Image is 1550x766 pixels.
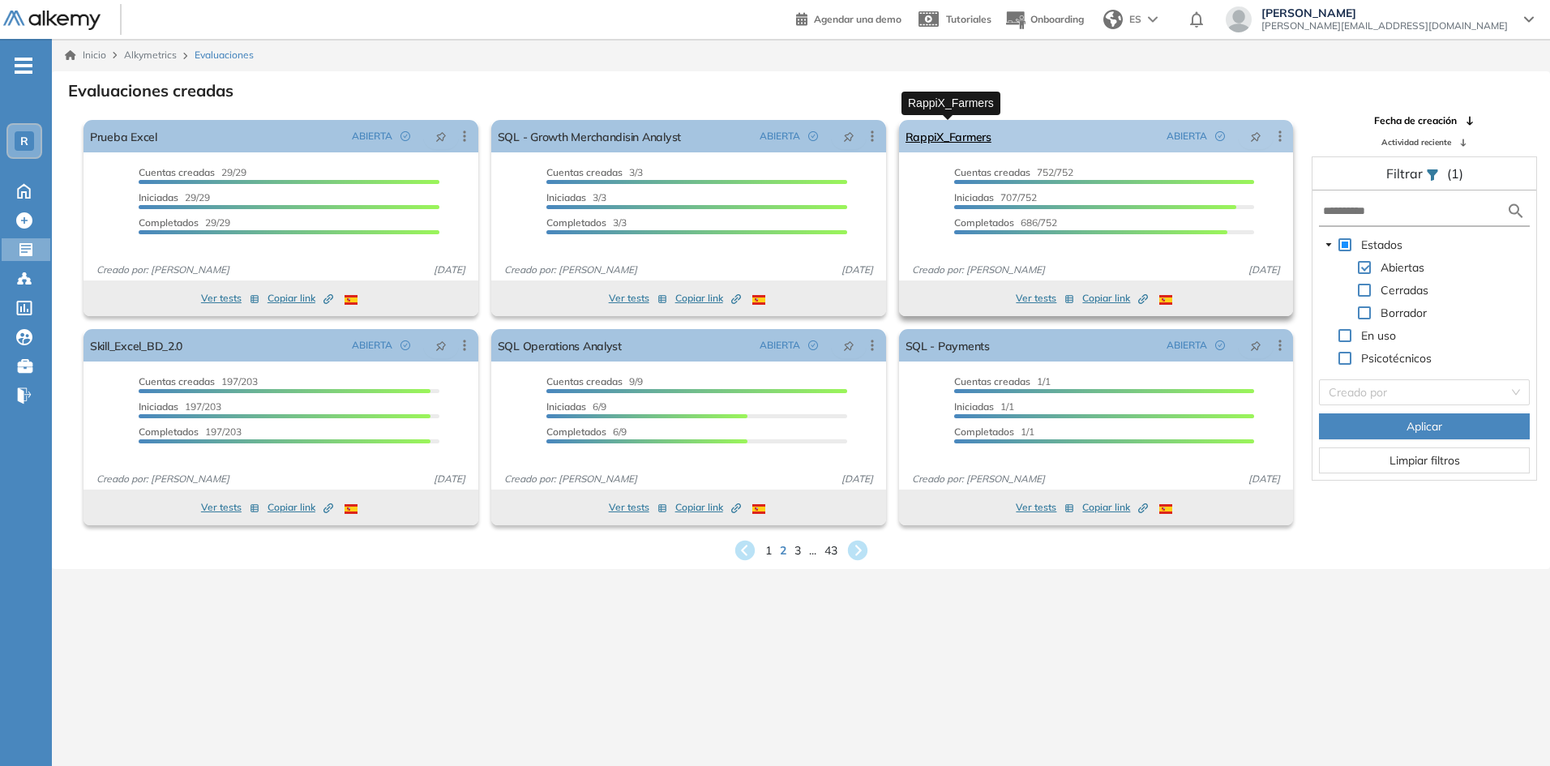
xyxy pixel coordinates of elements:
span: ... [809,542,816,559]
img: ESP [752,295,765,305]
span: Cuentas creadas [546,375,623,387]
span: 3/3 [546,191,606,203]
span: Estados [1361,238,1402,252]
button: pushpin [1238,332,1274,358]
a: RappiX_Farmers [906,120,991,152]
span: pushpin [843,130,854,143]
span: ABIERTA [760,338,800,353]
span: Completados [546,426,606,438]
span: R [20,135,28,148]
img: ESP [752,504,765,514]
span: 1 [765,542,772,559]
span: ES [1129,12,1141,27]
img: ESP [345,295,358,305]
span: 707/752 [954,191,1037,203]
span: pushpin [435,130,447,143]
span: 6/9 [546,426,627,438]
button: Copiar link [268,289,333,308]
span: Tutoriales [946,13,991,25]
span: ABIERTA [352,338,392,353]
span: [DATE] [1242,472,1287,486]
button: Copiar link [675,498,741,517]
span: ABIERTA [760,129,800,143]
button: Ver tests [201,498,259,517]
span: 6/9 [546,400,606,413]
span: Cerradas [1377,280,1432,300]
span: Borrador [1381,306,1427,320]
span: pushpin [1250,339,1261,352]
span: Creado por: [PERSON_NAME] [906,472,1051,486]
span: Cuentas creadas [139,166,215,178]
span: Copiar link [675,500,741,515]
span: Copiar link [1082,291,1148,306]
button: Ver tests [1016,498,1074,517]
span: En uso [1361,328,1396,343]
span: pushpin [1250,130,1261,143]
span: 9/9 [546,375,643,387]
span: Cuentas creadas [954,375,1030,387]
span: Completados [954,426,1014,438]
span: ABIERTA [1167,338,1207,353]
span: [DATE] [427,263,472,277]
span: Completados [139,426,199,438]
button: Ver tests [609,289,667,308]
span: Actividad reciente [1381,136,1451,148]
span: Iniciadas [954,191,994,203]
span: 1/1 [954,426,1034,438]
span: Borrador [1377,303,1430,323]
img: world [1103,10,1123,29]
img: ESP [1159,295,1172,305]
span: Psicotécnicos [1361,351,1432,366]
button: pushpin [423,123,459,149]
span: check-circle [808,340,818,350]
span: 29/29 [139,191,210,203]
button: Ver tests [201,289,259,308]
img: arrow [1148,16,1158,23]
span: 3/3 [546,166,643,178]
a: SQL - Growth Merchandisin Analyst [498,120,681,152]
span: Creado por: [PERSON_NAME] [90,472,236,486]
button: Copiar link [675,289,741,308]
span: Abiertas [1381,260,1424,275]
span: Iniciadas [546,191,586,203]
span: Alkymetrics [124,49,177,61]
span: 1/1 [954,400,1014,413]
a: SQL - Payments [906,329,990,362]
img: search icon [1506,201,1526,221]
span: [PERSON_NAME][EMAIL_ADDRESS][DOMAIN_NAME] [1261,19,1508,32]
span: Cuentas creadas [546,166,623,178]
span: Limpiar filtros [1389,451,1460,469]
a: SQL Operations Analyst [498,329,622,362]
button: pushpin [423,332,459,358]
span: 752/752 [954,166,1073,178]
span: Agendar una demo [814,13,901,25]
span: Cuentas creadas [954,166,1030,178]
span: Evaluaciones [195,48,254,62]
i: - [15,64,32,67]
span: Aplicar [1407,417,1442,435]
span: check-circle [1215,340,1225,350]
span: [DATE] [835,263,880,277]
span: Cerradas [1381,283,1428,297]
span: Iniciadas [546,400,586,413]
img: Logo [3,11,101,31]
img: ESP [1159,504,1172,514]
img: ESP [345,504,358,514]
span: [DATE] [835,472,880,486]
div: RappiX_Farmers [901,92,1000,115]
span: pushpin [435,339,447,352]
span: Filtrar [1386,165,1426,182]
span: check-circle [400,340,410,350]
span: [PERSON_NAME] [1261,6,1508,19]
span: 43 [824,542,837,559]
span: Copiar link [1082,500,1148,515]
span: 1/1 [954,375,1051,387]
button: pushpin [831,332,867,358]
button: Copiar link [268,498,333,517]
span: ABIERTA [352,129,392,143]
button: Copiar link [1082,498,1148,517]
span: Estados [1358,235,1406,255]
button: Copiar link [1082,289,1148,308]
span: 197/203 [139,375,258,387]
span: Completados [954,216,1014,229]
